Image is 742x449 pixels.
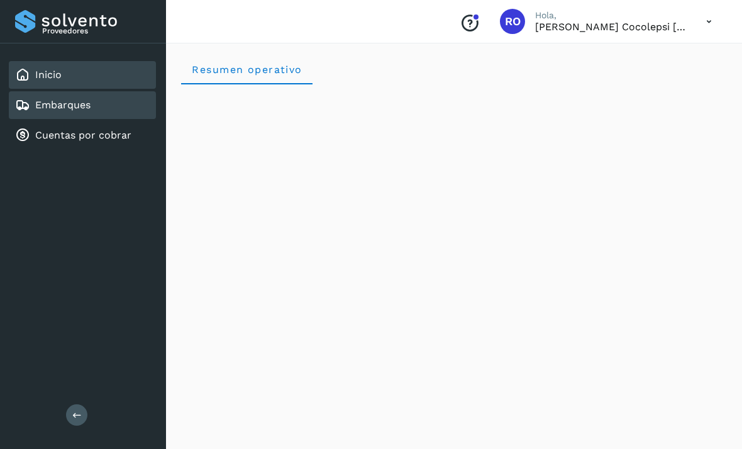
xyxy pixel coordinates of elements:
[9,91,156,119] div: Embarques
[9,122,156,149] div: Cuentas por cobrar
[35,129,131,141] a: Cuentas por cobrar
[9,61,156,89] div: Inicio
[535,10,686,21] p: Hola,
[191,64,302,76] span: Resumen operativo
[35,69,62,81] a: Inicio
[35,99,91,111] a: Embarques
[42,26,151,35] p: Proveedores
[535,21,686,33] p: Rosa Osiris Cocolepsi Morales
